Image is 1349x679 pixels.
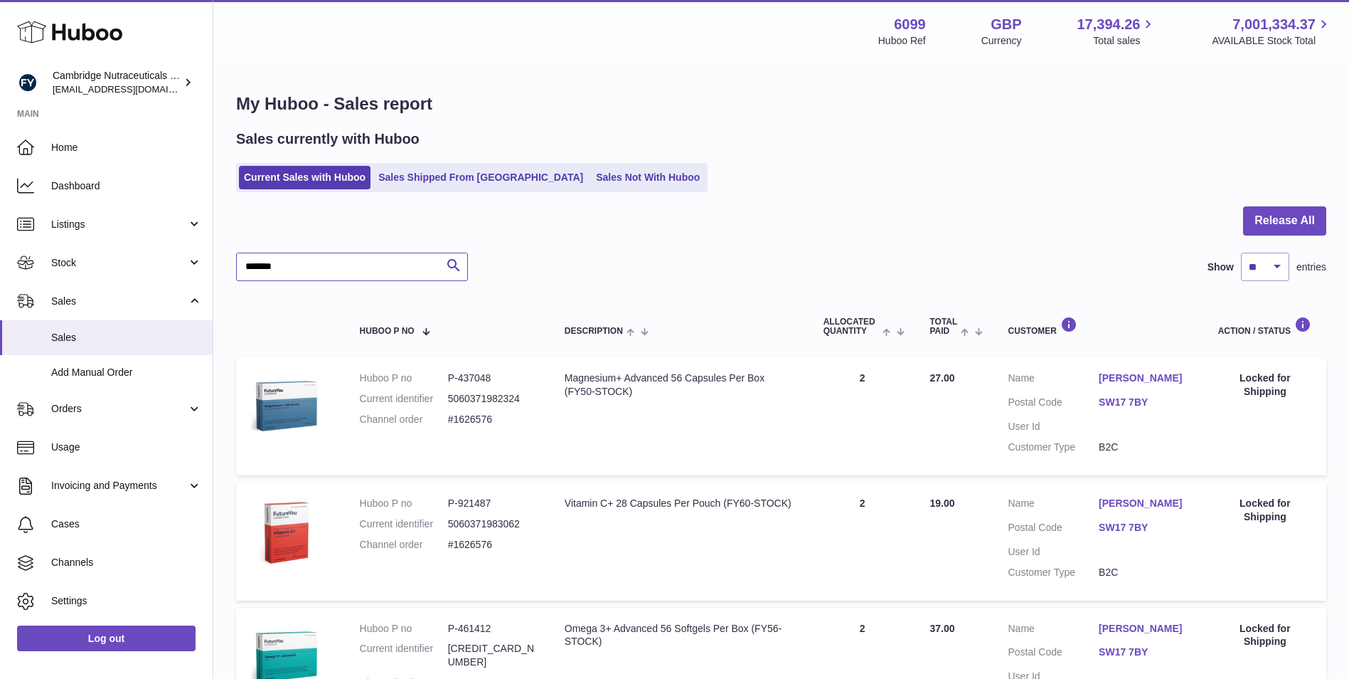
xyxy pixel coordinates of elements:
[809,483,916,601] td: 2
[1008,372,1099,389] dt: Name
[1008,545,1099,559] dt: User Id
[51,141,202,154] span: Home
[360,517,448,531] dt: Current identifier
[360,497,448,510] dt: Huboo P no
[1008,497,1099,514] dt: Name
[929,372,954,384] span: 27.00
[1296,260,1326,274] span: entries
[51,556,202,569] span: Channels
[53,83,209,95] span: [EMAIL_ADDRESS][DOMAIN_NAME]
[1099,497,1190,510] a: [PERSON_NAME]
[929,623,954,634] span: 37.00
[1008,317,1189,336] div: Customer
[373,166,588,189] a: Sales Shipped From [GEOGRAPHIC_DATA]
[1099,441,1190,454] dd: B2C
[1008,521,1099,538] dt: Postal Code
[1232,15,1316,34] span: 7,001,334.37
[1077,15,1156,48] a: 17,394.26 Total sales
[1008,646,1099,663] dt: Postal Code
[236,93,1326,115] h1: My Huboo - Sales report
[1099,396,1190,409] a: SW17 7BY
[1212,34,1332,48] span: AVAILABLE Stock Total
[565,497,795,510] div: Vitamin C+ 28 Capsules Per Pouch (FY60-STOCK)
[448,622,536,636] dd: P-461412
[17,72,38,93] img: internalAdmin-6099@internal.huboo.com
[894,15,926,34] strong: 6099
[448,517,536,531] dd: 5060371983062
[1008,566,1099,579] dt: Customer Type
[360,392,448,406] dt: Current identifier
[1099,622,1190,636] a: [PERSON_NAME]
[565,327,623,336] span: Description
[51,331,202,344] span: Sales
[51,295,187,308] span: Sales
[51,517,202,531] span: Cases
[51,256,187,270] span: Stock
[250,372,321,443] img: 60991720007148.jpg
[1099,372,1190,385] a: [PERSON_NAME]
[448,538,536,552] dd: #1626576
[1093,34,1156,48] span: Total sales
[878,34,926,48] div: Huboo Ref
[1218,372,1312,399] div: Locked for Shipping
[360,372,448,385] dt: Huboo P no
[929,317,957,336] span: Total paid
[51,366,202,379] span: Add Manual Order
[981,34,1022,48] div: Currency
[51,479,187,493] span: Invoicing and Payments
[1099,566,1190,579] dd: B2C
[360,642,448,669] dt: Current identifier
[1207,260,1234,274] label: Show
[809,357,916,475] td: 2
[17,626,196,651] a: Log out
[823,317,879,336] span: ALLOCATED Quantity
[1218,497,1312,524] div: Locked for Shipping
[51,179,202,193] span: Dashboard
[448,642,536,669] dd: [CREDIT_CARD_NUMBER]
[51,594,202,608] span: Settings
[51,441,202,454] span: Usage
[1077,15,1140,34] span: 17,394.26
[565,372,795,399] div: Magnesium+ Advanced 56 Capsules Per Box (FY50-STOCK)
[236,130,420,149] h2: Sales currently with Huboo
[448,497,536,510] dd: P-921487
[1008,420,1099,433] dt: User Id
[1008,396,1099,413] dt: Postal Code
[448,372,536,385] dd: P-437048
[51,218,187,231] span: Listings
[1218,317,1312,336] div: Action / Status
[1243,206,1326,236] button: Release All
[448,413,536,426] dd: #1626576
[991,15,1021,34] strong: GBP
[1008,622,1099,639] dt: Name
[1218,622,1312,649] div: Locked for Shipping
[1212,15,1332,48] a: 7,001,334.37 AVAILABLE Stock Total
[1008,441,1099,454] dt: Customer Type
[360,622,448,636] dt: Huboo P no
[591,166,705,189] a: Sales Not With Huboo
[360,538,448,552] dt: Channel order
[929,498,954,509] span: 19.00
[360,413,448,426] dt: Channel order
[360,327,415,336] span: Huboo P no
[250,497,321,568] img: 60991720006958.jpg
[448,392,536,406] dd: 5060371982324
[51,402,187,416] span: Orders
[53,69,181,96] div: Cambridge Nutraceuticals Ltd
[239,166,370,189] a: Current Sales with Huboo
[1099,646,1190,659] a: SW17 7BY
[565,622,795,649] div: Omega 3+ Advanced 56 Softgels Per Box (FY56-STOCK)
[1099,521,1190,535] a: SW17 7BY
